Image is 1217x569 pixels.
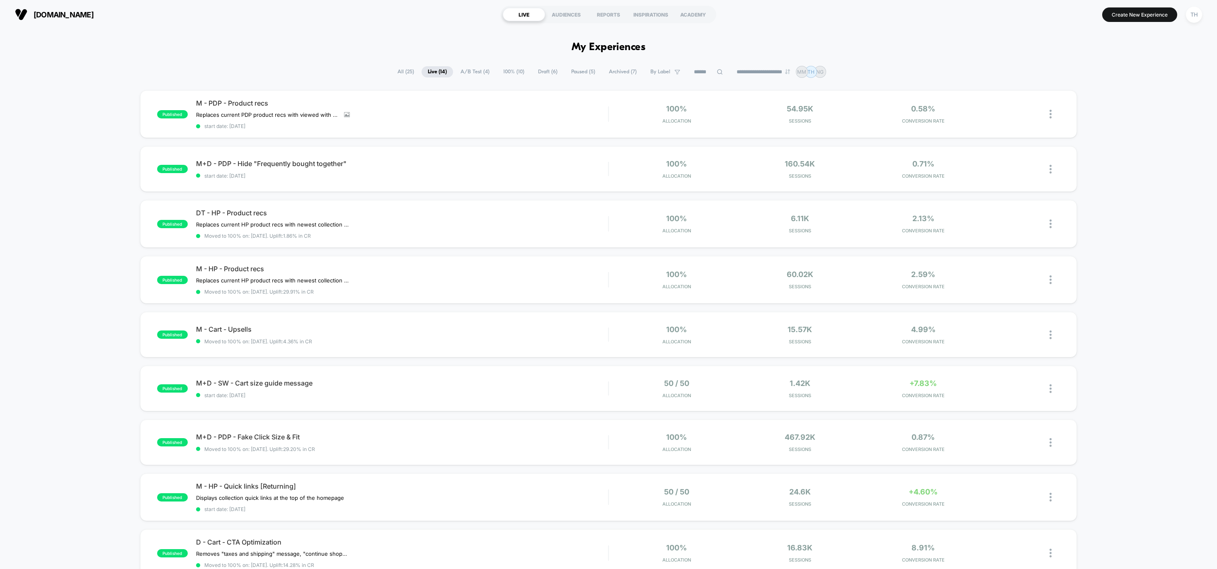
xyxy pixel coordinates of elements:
[662,284,691,289] span: Allocation
[587,8,630,21] div: REPORTS
[630,8,672,21] div: INSPIRATIONS
[1050,438,1052,447] img: close
[157,493,188,501] span: published
[391,66,420,77] span: All ( 25 )
[204,233,311,239] span: Moved to 100% on: [DATE] . Uplift: 1.86% in CR
[864,173,983,179] span: CONVERSION RATE
[666,543,687,552] span: 100%
[909,487,938,496] span: +4.60%
[864,339,983,345] span: CONVERSION RATE
[864,284,983,289] span: CONVERSION RATE
[666,270,687,279] span: 100%
[740,393,859,398] span: Sessions
[664,379,689,388] span: 50 / 50
[196,123,608,129] span: start date: [DATE]
[864,228,983,234] span: CONVERSION RATE
[664,487,689,496] span: 50 / 50
[740,118,859,124] span: Sessions
[912,159,934,168] span: 0.71%
[740,339,859,345] span: Sessions
[666,433,687,441] span: 100%
[196,494,344,501] span: Displays collection quick links at the top of the homepage
[864,446,983,452] span: CONVERSION RATE
[34,10,94,19] span: [DOMAIN_NAME]
[196,111,338,118] span: Replaces current PDP product recs with viewed with recently viewed strategy.
[572,41,646,53] h1: My Experiences
[15,8,27,21] img: Visually logo
[1050,275,1052,284] img: close
[157,110,188,118] span: published
[532,66,564,77] span: Draft ( 6 )
[785,433,815,441] span: 467.92k
[662,339,691,345] span: Allocation
[157,220,188,228] span: published
[790,379,810,388] span: 1.42k
[666,325,687,334] span: 100%
[497,66,531,77] span: 100% ( 10 )
[740,173,859,179] span: Sessions
[196,550,350,557] span: Removes "taxes and shipping" message, "continue shopping" CTA, and "free US shipping on orders ov...
[672,8,714,21] div: ACADEMY
[12,8,96,21] button: [DOMAIN_NAME]
[787,270,813,279] span: 60.02k
[785,69,790,74] img: end
[196,482,608,490] span: M - HP - Quick links [Returning]
[204,562,314,568] span: Moved to 100% on: [DATE] . Uplift: 14.28% in CR
[196,159,608,168] span: M+D - PDP - Hide "Frequently bought together"
[864,501,983,507] span: CONVERSION RATE
[196,209,608,217] span: DT - HP - Product recs
[740,557,859,563] span: Sessions
[864,393,983,398] span: CONVERSION RATE
[196,277,350,284] span: Replaces current HP product recs with newest collection (pre fall 2025)
[422,66,453,77] span: Live ( 14 )
[788,325,812,334] span: 15.57k
[912,543,935,552] span: 8.91%
[911,104,935,113] span: 0.58%
[662,118,691,124] span: Allocation
[603,66,643,77] span: Archived ( 7 )
[157,384,188,393] span: published
[1050,110,1052,118] img: close
[797,69,806,75] p: MM
[787,543,812,552] span: 16.83k
[1186,7,1202,23] div: TH
[909,379,937,388] span: +7.83%
[816,69,824,75] p: NG
[204,446,315,452] span: Moved to 100% on: [DATE] . Uplift: 29.20% in CR
[1050,165,1052,174] img: close
[666,104,687,113] span: 100%
[196,392,608,398] span: start date: [DATE]
[740,284,859,289] span: Sessions
[1050,549,1052,557] img: close
[545,8,587,21] div: AUDIENCES
[787,104,813,113] span: 54.95k
[662,446,691,452] span: Allocation
[196,99,608,107] span: M - PDP - Product recs
[662,557,691,563] span: Allocation
[912,214,934,223] span: 2.13%
[196,221,350,228] span: Replaces current HP product recs with newest collection (pre fall 2025)
[791,214,809,223] span: 6.11k
[650,69,670,75] span: By Label
[157,438,188,446] span: published
[662,501,691,507] span: Allocation
[740,501,859,507] span: Sessions
[912,433,935,441] span: 0.87%
[807,69,815,75] p: TH
[196,538,608,546] span: D - Cart - CTA Optimization
[196,433,608,441] span: M+D - PDP - Fake Click Size & Fit
[204,338,312,345] span: Moved to 100% on: [DATE] . Uplift: 4.36% in CR
[1050,384,1052,393] img: close
[454,66,496,77] span: A/B Test ( 4 )
[911,325,936,334] span: 4.99%
[157,549,188,557] span: published
[1050,493,1052,501] img: close
[864,557,983,563] span: CONVERSION RATE
[662,228,691,234] span: Allocation
[785,159,815,168] span: 160.54k
[740,446,859,452] span: Sessions
[1050,330,1052,339] img: close
[503,8,545,21] div: LIVE
[157,276,188,284] span: published
[204,289,314,295] span: Moved to 100% on: [DATE] . Uplift: 29.91% in CR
